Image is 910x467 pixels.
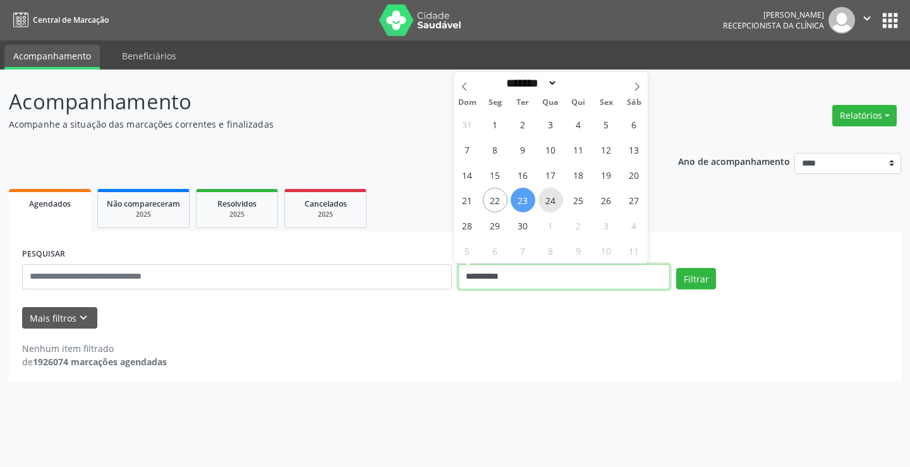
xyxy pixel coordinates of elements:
[483,162,507,187] span: Setembro 15, 2025
[723,9,824,20] div: [PERSON_NAME]
[622,112,646,136] span: Setembro 6, 2025
[455,213,480,238] span: Setembro 28, 2025
[33,356,167,368] strong: 1926074 marcações agendadas
[502,76,558,90] select: Month
[455,162,480,187] span: Setembro 14, 2025
[511,112,535,136] span: Setembro 2, 2025
[622,238,646,263] span: Outubro 11, 2025
[455,112,480,136] span: Agosto 31, 2025
[538,238,563,263] span: Outubro 8, 2025
[879,9,901,32] button: apps
[511,238,535,263] span: Outubro 7, 2025
[205,210,269,219] div: 2025
[22,307,97,329] button: Mais filtroskeyboard_arrow_down
[9,86,633,118] p: Acompanhamento
[22,342,167,355] div: Nenhum item filtrado
[113,45,185,67] a: Beneficiários
[511,188,535,212] span: Setembro 23, 2025
[511,162,535,187] span: Setembro 16, 2025
[723,20,824,31] span: Recepcionista da clínica
[217,198,257,209] span: Resolvidos
[9,9,109,30] a: Central de Marcação
[33,15,109,25] span: Central de Marcação
[828,7,855,33] img: img
[622,213,646,238] span: Outubro 4, 2025
[455,137,480,162] span: Setembro 7, 2025
[107,210,180,219] div: 2025
[622,188,646,212] span: Setembro 27, 2025
[594,112,619,136] span: Setembro 5, 2025
[537,99,564,107] span: Qua
[832,105,897,126] button: Relatórios
[557,76,599,90] input: Year
[594,188,619,212] span: Setembro 26, 2025
[107,198,180,209] span: Não compareceram
[564,99,592,107] span: Qui
[454,99,482,107] span: Dom
[483,213,507,238] span: Setembro 29, 2025
[566,238,591,263] span: Outubro 9, 2025
[538,112,563,136] span: Setembro 3, 2025
[566,162,591,187] span: Setembro 18, 2025
[594,137,619,162] span: Setembro 12, 2025
[9,118,633,131] p: Acompanhe a situação das marcações correntes e finalizadas
[483,238,507,263] span: Outubro 6, 2025
[676,268,716,289] button: Filtrar
[592,99,620,107] span: Sex
[455,188,480,212] span: Setembro 21, 2025
[76,311,90,325] i: keyboard_arrow_down
[22,245,65,264] label: PESQUISAR
[622,162,646,187] span: Setembro 20, 2025
[538,188,563,212] span: Setembro 24, 2025
[483,137,507,162] span: Setembro 8, 2025
[511,213,535,238] span: Setembro 30, 2025
[566,188,591,212] span: Setembro 25, 2025
[481,99,509,107] span: Seg
[594,213,619,238] span: Outubro 3, 2025
[678,153,790,169] p: Ano de acompanhamento
[566,112,591,136] span: Setembro 4, 2025
[305,198,347,209] span: Cancelados
[538,137,563,162] span: Setembro 10, 2025
[538,213,563,238] span: Outubro 1, 2025
[538,162,563,187] span: Setembro 17, 2025
[594,238,619,263] span: Outubro 10, 2025
[455,238,480,263] span: Outubro 5, 2025
[511,137,535,162] span: Setembro 9, 2025
[22,355,167,368] div: de
[29,198,71,209] span: Agendados
[483,188,507,212] span: Setembro 22, 2025
[566,137,591,162] span: Setembro 11, 2025
[294,210,357,219] div: 2025
[4,45,100,70] a: Acompanhamento
[566,213,591,238] span: Outubro 2, 2025
[622,137,646,162] span: Setembro 13, 2025
[483,112,507,136] span: Setembro 1, 2025
[855,7,879,33] button: 
[620,99,648,107] span: Sáb
[509,99,537,107] span: Ter
[594,162,619,187] span: Setembro 19, 2025
[860,11,874,25] i: 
